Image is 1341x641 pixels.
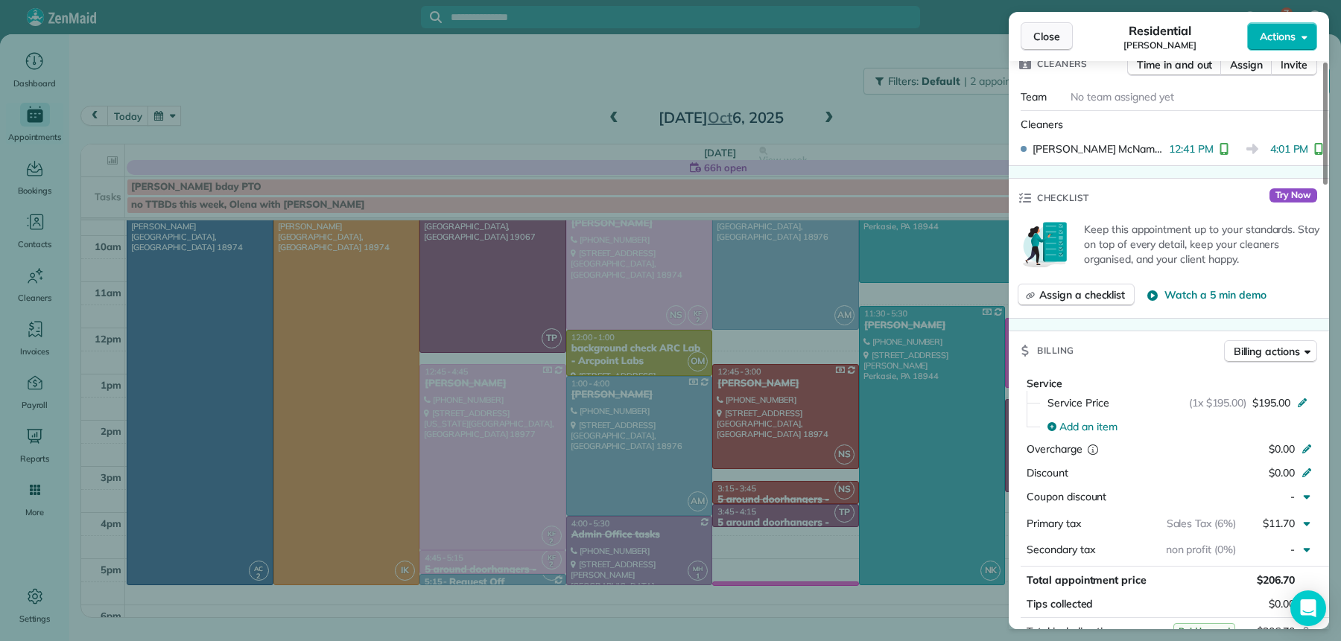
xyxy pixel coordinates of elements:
[1021,90,1047,103] span: Team
[1290,490,1295,503] span: -
[1033,141,1163,156] span: [PERSON_NAME] McNamara
[1021,593,1317,614] button: Tips collected$0.00
[1039,287,1125,302] span: Assign a checklist
[1257,625,1295,638] span: $206.70
[1021,22,1073,51] button: Close
[1037,343,1074,358] span: Billing
[1037,57,1087,71] span: Cleaners
[1220,54,1272,76] button: Assign
[1018,284,1135,306] button: Assign a checklist
[1269,442,1295,456] span: $0.00
[1027,596,1093,611] span: Tips collected
[1033,29,1060,44] span: Close
[1027,625,1109,638] span: Total including tip
[1252,395,1290,410] span: $195.00
[1027,517,1081,530] span: Primary tax
[1123,39,1196,51] span: [PERSON_NAME]
[1127,54,1222,76] button: Time in and out
[1257,573,1295,587] span: $206.70
[1129,22,1192,39] span: Residential
[1263,517,1295,530] span: $11.70
[1037,191,1089,205] span: Checklist
[1290,543,1295,556] span: -
[1071,90,1174,103] span: No team assigned yet
[1039,391,1317,415] button: Service Price(1x $195.00)$195.00
[1027,377,1062,390] span: Service
[1290,590,1326,626] div: Open Intercom Messenger
[1234,344,1300,359] span: Billing actions
[1021,118,1063,131] span: Cleaners
[1173,623,1235,639] span: Paid by card
[1147,287,1266,302] button: Watch a 5 min demo
[1059,419,1117,434] span: Add an item
[1027,573,1147,587] span: Total appointment price
[1189,395,1247,410] span: (1x $195.00)
[1166,543,1236,556] span: non profit (0%)
[1270,141,1309,156] span: 4:01 PM
[1169,141,1214,156] span: 12:41 PM
[1137,57,1212,72] span: Time in and out
[1047,395,1109,410] span: Service Price
[1260,29,1296,44] span: Actions
[1230,57,1263,72] span: Assign
[1039,415,1317,439] button: Add an item
[1167,517,1236,530] span: Sales Tax (6%)
[1269,596,1295,611] span: $0.00
[1084,222,1320,267] p: Keep this appointment up to your standards. Stay on top of every detail, keep your cleaners organ...
[1281,57,1307,72] span: Invite
[1269,188,1317,203] span: Try Now
[1027,441,1155,456] div: Overcharge
[1164,287,1266,302] span: Watch a 5 min demo
[1027,543,1095,556] span: Secondary tax
[1269,466,1295,479] span: $0.00
[1027,490,1106,503] span: Coupon discount
[1271,54,1317,76] button: Invite
[1027,466,1068,479] span: Discount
